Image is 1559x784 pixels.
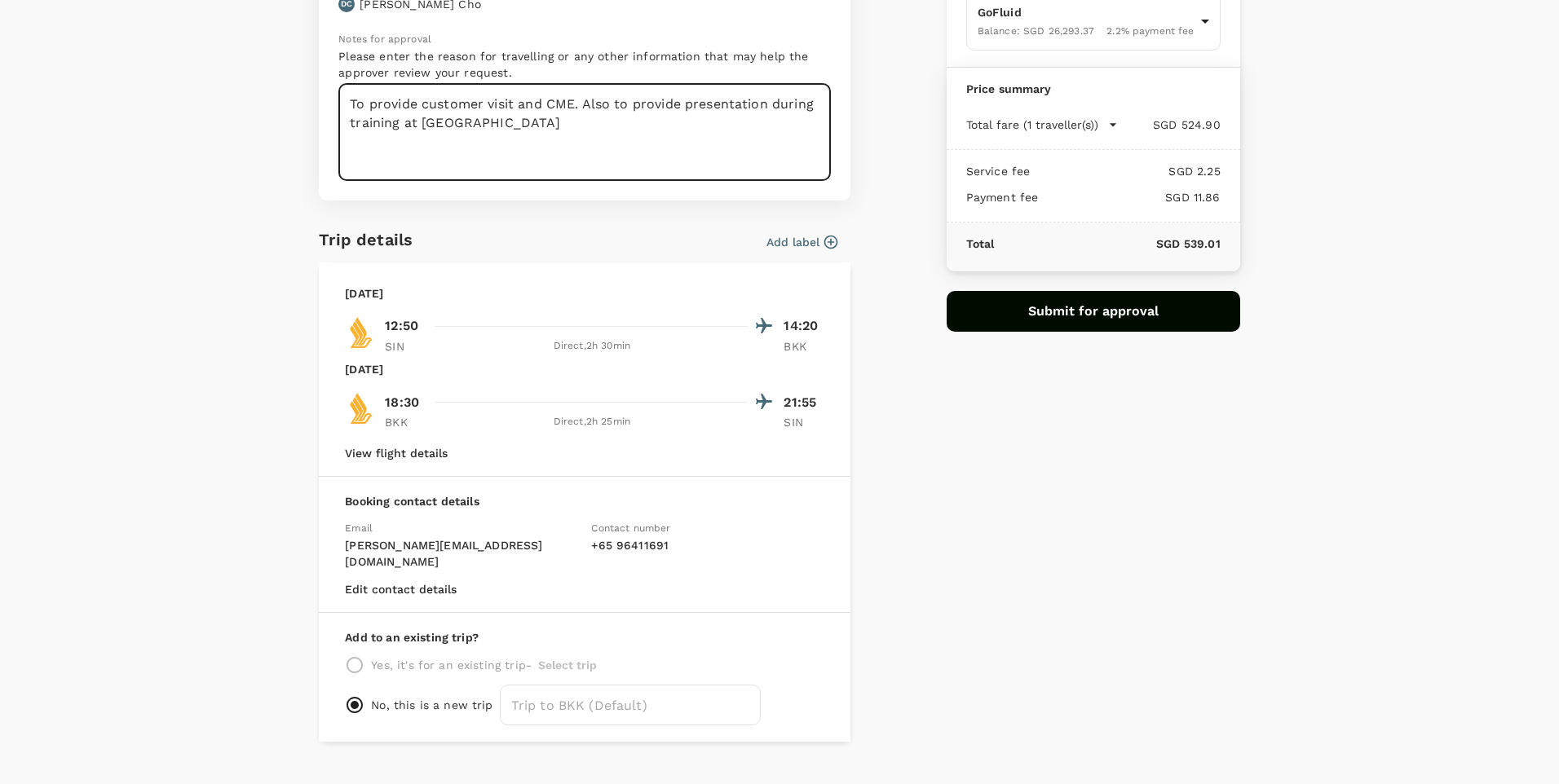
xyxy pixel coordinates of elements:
[338,48,831,81] p: Please enter the reason for travelling or any other information that may help the approver review...
[345,447,448,460] button: View flight details
[591,537,824,553] p: + 65 96411691
[345,537,578,570] p: [PERSON_NAME][EMAIL_ADDRESS][DOMAIN_NAME]
[345,583,457,596] button: Edit contact details
[371,697,492,713] p: No, this is a new trip
[345,522,373,534] span: Email
[978,4,1195,20] p: GoFluid
[1030,163,1220,179] p: SGD 2.25
[591,522,670,534] span: Contact number
[500,685,761,725] input: Trip to BKK (Default)
[338,84,831,181] textarea: To provide customer visit and CME. Also to provide presentation during training at [GEOGRAPHIC_DATA]
[966,117,1098,133] p: Total fare (1 traveller(s))
[966,189,1039,205] p: Payment fee
[766,234,837,250] button: Add label
[435,338,748,355] div: Direct , 2h 30min
[338,32,831,48] p: Notes for approval
[784,414,824,430] p: SIN
[1038,189,1220,205] p: SGD 11.86
[784,393,824,412] p: 21:55
[966,163,1031,179] p: Service fee
[966,236,995,252] p: Total
[966,81,1221,97] p: Price summary
[345,361,383,377] p: [DATE]
[345,629,824,645] p: Add to an existing trip?
[345,392,378,425] img: SQ
[994,236,1220,252] p: SGD 539.01
[345,493,824,509] p: Booking contact details
[435,414,748,430] div: Direct , 2h 25min
[1106,25,1194,37] span: 2.2 % payment fee
[345,285,383,302] p: [DATE]
[385,338,426,355] p: SIN
[1118,117,1221,133] p: SGD 524.90
[978,25,1094,37] span: Balance : SGD 26,293.37
[385,414,426,430] p: BKK
[966,117,1118,133] button: Total fare (1 traveller(s))
[385,316,418,336] p: 12:50
[345,316,378,349] img: SQ
[784,338,824,355] p: BKK
[319,227,413,253] h6: Trip details
[947,291,1240,332] button: Submit for approval
[385,393,419,412] p: 18:30
[371,657,532,673] p: Yes, it's for an existing trip -
[784,316,824,336] p: 14:20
